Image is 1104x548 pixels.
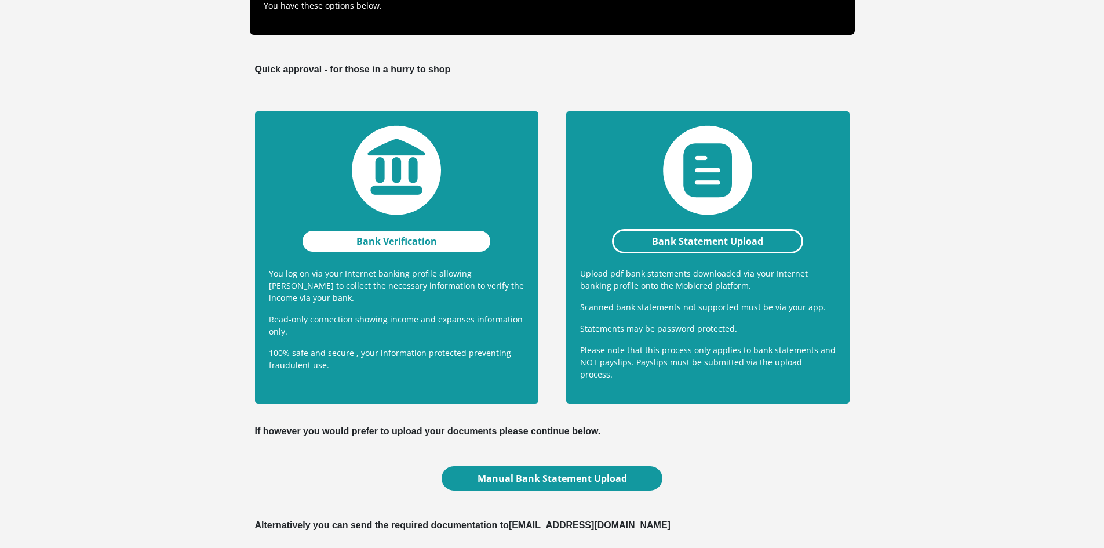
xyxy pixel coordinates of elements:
p: Read-only connection showing income and expanses information only. [269,313,524,337]
p: Statements may be password protected. [580,322,836,335]
b: Alternatively you can send the required documentation to [EMAIL_ADDRESS][DOMAIN_NAME] [255,520,671,530]
a: Bank Verification [301,229,493,253]
img: statement-upload.png [663,125,752,215]
p: 100% safe and secure , your information protected preventing fraudulent use. [269,347,524,371]
p: Please note that this process only applies to bank statements and NOT payslips. Payslips must be ... [580,344,836,380]
a: Manual Bank Statement Upload [442,466,662,491]
b: Quick approval - for those in a hurry to shop [255,64,451,74]
p: Scanned bank statements not supported must be via your app. [580,301,836,313]
img: bank-verification.png [352,125,441,215]
p: Upload pdf bank statements downloaded via your Internet banking profile onto the Mobicred platform. [580,267,836,292]
p: You log on via your Internet banking profile allowing [PERSON_NAME] to collect the necessary info... [269,267,524,304]
a: Bank Statement Upload [612,229,804,253]
b: If however you would prefer to upload your documents please continue below. [255,426,601,436]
